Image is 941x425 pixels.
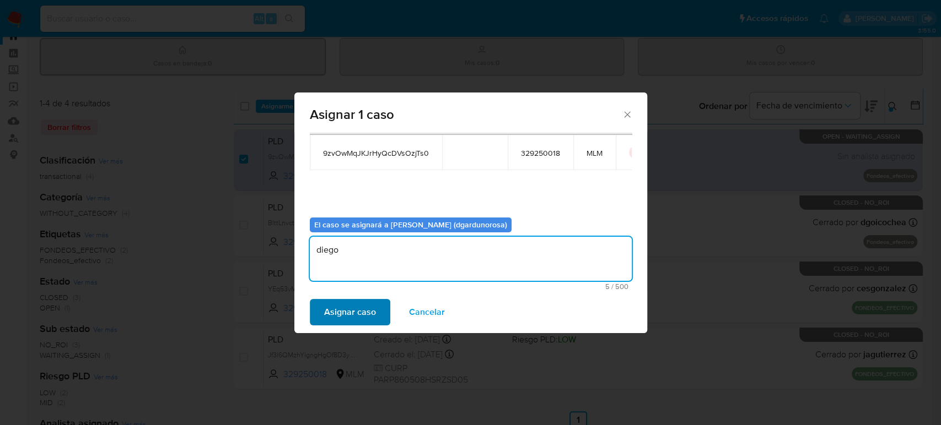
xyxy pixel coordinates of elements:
button: Asignar caso [310,299,390,325]
span: 329250018 [521,148,560,158]
span: Cancelar [409,300,445,324]
span: Máximo 500 caracteres [313,283,628,290]
span: Asignar caso [324,300,376,324]
textarea: diego [310,237,632,281]
span: Asignar 1 caso [310,108,622,121]
button: Cancelar [395,299,459,325]
b: El caso se asignará a [PERSON_NAME] (dgardunorosa) [314,219,507,230]
span: MLM [587,148,603,158]
div: assign-modal [294,92,647,333]
button: Cerrar ventana [622,109,632,119]
span: 9zvOwMqJKJrHyQcDVsOzjTs0 [323,148,429,158]
button: icon-button [629,146,642,159]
